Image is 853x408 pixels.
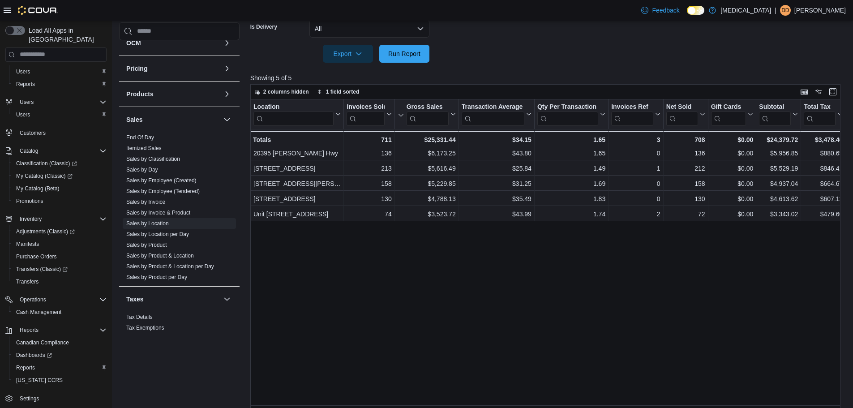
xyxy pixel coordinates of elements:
span: Reports [16,81,35,88]
button: Users [2,96,110,108]
a: Sales by Classification [126,156,180,162]
div: $43.80 [461,148,531,159]
a: Customers [16,128,49,138]
button: Invoices Sold [347,103,391,125]
button: Reports [9,361,110,374]
span: Sales by Employee (Tendered) [126,188,200,195]
div: Total Tax [804,103,836,125]
a: Settings [16,393,43,404]
button: Gross Sales [397,103,455,125]
a: Sales by Invoice & Product [126,210,190,216]
div: 1.65 [537,134,605,145]
a: Classification (Classic) [9,157,110,170]
span: Purchase Orders [16,253,57,260]
div: 0 [611,148,660,159]
a: Adjustments (Classic) [13,226,78,237]
a: Sales by Product & Location per Day [126,263,214,270]
div: Qty Per Transaction [537,103,598,125]
div: $3,343.02 [759,209,798,219]
button: Qty Per Transaction [537,103,605,125]
button: Users [16,97,37,107]
div: $6,173.25 [397,148,455,159]
button: Keyboard shortcuts [799,86,810,97]
input: Dark Mode [687,6,704,15]
span: Users [16,68,30,75]
a: Transfers (Classic) [9,263,110,275]
button: Inventory [16,214,45,224]
button: Customers [2,126,110,139]
span: Promotions [16,198,43,205]
button: Transaction Average [461,103,531,125]
div: 130 [347,193,391,204]
div: 136 [347,148,391,159]
h3: Pricing [126,64,147,73]
button: Sales [222,114,232,125]
div: $3,478.46 [804,134,843,145]
span: Promotions [13,196,107,206]
a: Classification (Classic) [13,158,81,169]
div: $3,523.72 [397,209,455,219]
div: $4,937.04 [759,178,798,189]
span: Sales by Product per Day [126,274,187,281]
div: 1.74 [537,209,605,219]
span: Users [16,111,30,118]
div: [STREET_ADDRESS] [253,163,341,174]
div: Sales [119,132,240,286]
button: Operations [2,293,110,306]
a: Sales by Location [126,220,169,227]
span: Reports [20,326,39,334]
a: Itemized Sales [126,145,162,151]
span: Sales by Product & Location per Day [126,263,214,270]
span: Adjustments (Classic) [13,226,107,237]
span: Reports [13,362,107,373]
div: 212 [666,163,705,174]
span: Sales by Product & Location [126,252,194,259]
div: Total Tax [804,103,836,111]
span: Dashboards [16,352,52,359]
span: 2 columns hidden [263,88,309,95]
div: $5,529.19 [759,163,798,174]
button: All [309,20,429,38]
p: [PERSON_NAME] [794,5,846,16]
div: 0 [611,178,660,189]
div: $846.41 [804,163,843,174]
button: Users [9,108,110,121]
span: Sales by Location [126,220,169,227]
div: 2 [611,209,660,219]
div: 1.83 [537,193,605,204]
span: Customers [20,129,46,137]
a: Adjustments (Classic) [9,225,110,238]
span: Adjustments (Classic) [16,228,75,235]
div: 158 [347,178,391,189]
div: 213 [347,163,391,174]
button: OCM [222,38,232,48]
button: Operations [16,294,50,305]
span: Feedback [652,6,679,15]
a: Sales by Employee (Tendered) [126,188,200,194]
span: Classification (Classic) [16,160,77,167]
span: Inventory [20,215,42,223]
div: 708 [666,134,705,145]
span: Reports [16,325,107,335]
button: Gift Cards [711,103,753,125]
button: Purchase Orders [9,250,110,263]
div: $31.25 [461,178,531,189]
span: Settings [16,393,107,404]
h3: Sales [126,115,143,124]
div: 20395 [PERSON_NAME] Hwy [253,148,341,159]
div: $5,956.85 [759,148,798,159]
div: Qty Per Transaction [537,103,598,111]
button: 2 columns hidden [251,86,313,97]
a: Transfers [13,276,42,287]
a: Sales by Location per Day [126,231,189,237]
div: Subtotal [759,103,791,125]
a: Cash Management [13,307,65,318]
span: Users [13,109,107,120]
span: My Catalog (Classic) [16,172,73,180]
span: Dd [781,5,789,16]
button: Invoices Ref [611,103,660,125]
span: Users [20,99,34,106]
span: Purchase Orders [13,251,107,262]
span: Sales by Invoice [126,198,165,206]
div: $4,788.13 [397,193,455,204]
